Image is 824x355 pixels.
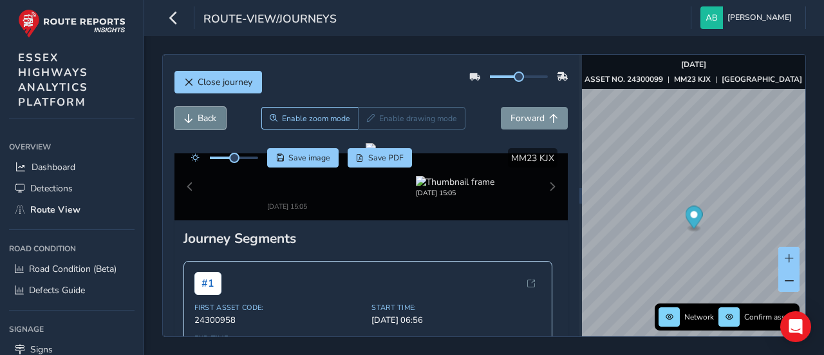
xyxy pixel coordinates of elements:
span: First Asset Code: [194,281,364,291]
span: Dashboard [32,161,75,173]
a: Defects Guide [9,280,135,301]
span: Close journey [198,76,252,88]
strong: MM23 KJX [674,74,711,84]
div: [DATE] 15:05 [248,175,326,184]
img: Thumbnail frame [416,162,494,175]
span: Enable zoom mode [282,113,350,124]
span: MM23 KJX [511,152,554,164]
span: Forward [510,112,545,124]
span: Road Condition (Beta) [29,263,117,275]
span: [DATE] 07:11 [194,323,364,335]
span: Confirm assets [744,312,796,322]
div: [DATE] 15:05 [416,175,494,184]
span: Save PDF [368,153,404,163]
span: Network [684,312,714,322]
span: 24300958 [194,293,364,304]
img: Thumbnail frame [248,162,326,175]
span: # 1 [194,250,221,273]
span: Route View [30,204,80,216]
button: Forward [501,107,568,130]
img: rr logo [18,9,126,38]
button: Save [267,148,339,168]
strong: ASSET NO. 24300099 [585,74,663,84]
img: diamond-layout [700,6,723,29]
a: Road Condition (Beta) [9,258,135,280]
span: route-view/journeys [203,11,337,29]
button: Back [174,107,226,130]
span: End Time: [194,312,364,321]
button: Zoom [261,107,359,130]
span: ESSEX HIGHWAYS ANALYTICS PLATFORM [18,50,88,110]
strong: [DATE] [681,59,706,70]
a: Detections [9,178,135,199]
div: Open Intercom Messenger [780,311,811,342]
span: Detections [30,182,73,195]
div: Road Condition [9,239,135,258]
div: Journey Segments [183,207,559,225]
span: Save image [288,153,330,163]
span: [DATE] 06:56 [371,293,541,304]
div: Signage [9,320,135,339]
button: PDF [348,148,413,168]
span: Back [198,112,216,124]
a: Dashboard [9,157,135,178]
div: Overview [9,137,135,157]
div: Map marker [685,206,702,233]
span: Defects Guide [29,284,85,296]
span: Start Time: [371,281,541,291]
a: Route View [9,199,135,220]
button: [PERSON_NAME] [700,6,796,29]
button: Close journey [174,71,262,93]
strong: [GEOGRAPHIC_DATA] [722,74,802,84]
div: | | [585,74,802,84]
span: [PERSON_NAME] [727,6,792,29]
